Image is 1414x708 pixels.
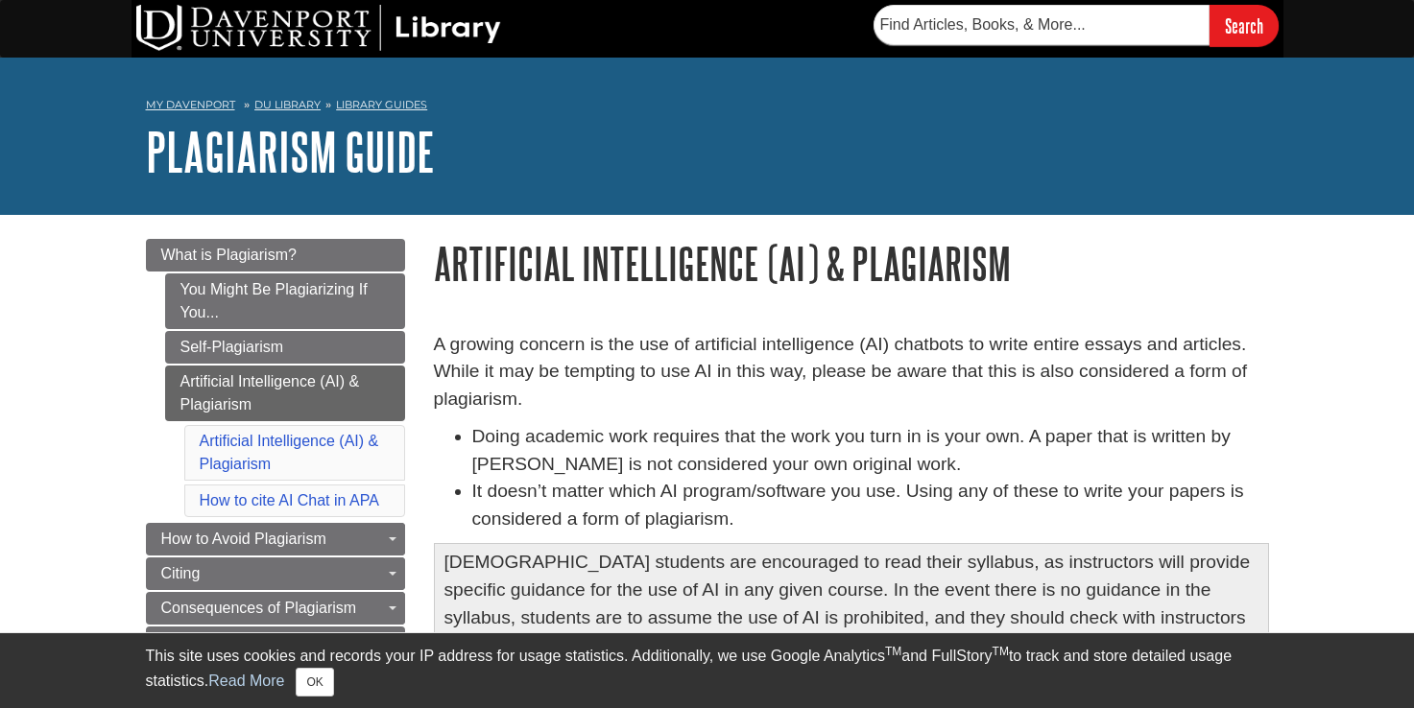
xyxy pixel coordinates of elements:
div: [DEMOGRAPHIC_DATA] students are encouraged to read their syllabus, as instructors will provide sp... [434,543,1269,665]
a: For Faculty [146,626,405,659]
a: Library Guides [336,98,427,111]
sup: TM [885,645,901,658]
nav: breadcrumb [146,92,1269,123]
span: What is Plagiarism? [161,247,297,263]
a: Self-Plagiarism [165,331,405,364]
div: Guide Page Menu [146,239,405,659]
span: Consequences of Plagiarism [161,600,357,616]
img: DU Library [136,5,501,51]
a: How to cite AI Chat in APA [200,492,379,508]
a: DU Library [254,98,321,111]
a: My Davenport [146,97,235,113]
a: Read More [208,673,284,689]
input: Find Articles, Books, & More... [874,5,1210,45]
button: Close [296,668,333,696]
a: Citing [146,557,405,590]
li: Doing academic work requires that the work you turn in is your own. A paper that is written by [P... [472,423,1269,479]
a: How to Avoid Plagiarism [146,523,405,555]
span: Citing [161,565,201,581]
h1: Artificial Intelligence (AI) & Plagiarism [434,239,1269,288]
input: Search [1210,5,1279,46]
sup: TM [993,645,1009,658]
form: Searches DU Library's articles, books, and more [874,5,1279,46]
a: Artificial Intelligence (AI) & Plagiarism [165,366,405,421]
a: What is Plagiarism? [146,239,405,271]
div: This site uses cookies and records your IP address for usage statistics. Additionally, we use Goo... [146,645,1269,696]
a: Consequences of Plagiarism [146,592,405,625]
p: A growing concern is the use of artificial intelligence (AI) chatbots to write entire essays and ... [434,331,1269,413]
span: How to Avoid Plagiarism [161,531,326,547]
li: It doesn’t matter which AI program/software you use. Using any of these to write your papers is c... [472,478,1269,533]
a: You Might Be Plagiarizing If You... [165,273,405,329]
a: Plagiarism Guide [146,122,435,181]
a: Artificial Intelligence (AI) & Plagiarism [200,433,379,472]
